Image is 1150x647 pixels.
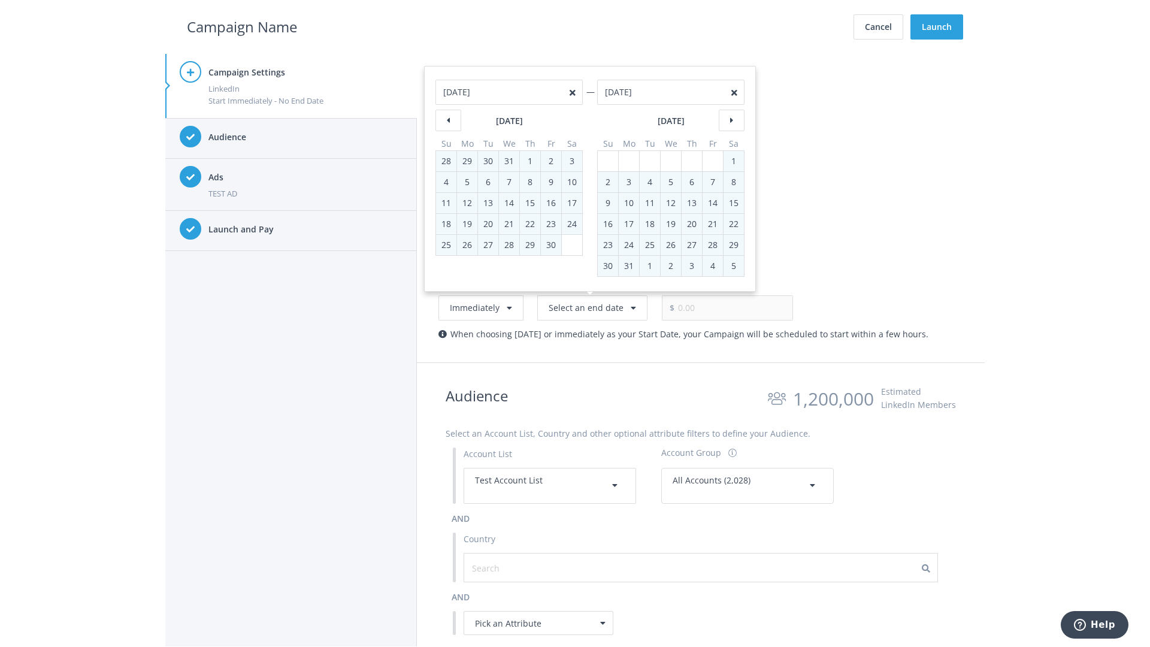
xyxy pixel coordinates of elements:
div: 30 [478,151,498,171]
div: 4 [438,172,454,192]
th: Fr [703,137,724,151]
th: Sa [724,137,745,151]
div: 29 [457,151,477,171]
div: Test Account List [475,474,625,498]
div: 11 [640,193,660,213]
iframe: Opens a widget where you can find more information [1061,611,1128,641]
div: 23 [541,214,561,234]
div: 26 [661,235,681,255]
th: Fr [541,137,562,151]
div: 28 [499,235,519,255]
div: 6 [480,172,496,192]
button: close [731,89,737,97]
div: 5 [663,172,679,192]
span: Test Account List [475,474,543,486]
th: Th [682,137,703,151]
div: 29 [724,235,744,255]
div: 31 [619,256,639,276]
input: Search [472,561,579,575]
span: and [452,591,470,603]
div: 17 [562,193,582,213]
div: 7 [705,172,721,192]
div: 2 [600,172,616,192]
div: All Accounts (2,028) [673,474,822,498]
div: 14 [703,193,723,213]
h4: Campaign Settings [208,66,402,79]
div: 18 [640,214,660,234]
label: Country [464,533,495,546]
div: When choosing [DATE] or immediately as your Start Date, your Campaign will be scheduled to start ... [438,328,963,341]
div: 8 [522,172,538,192]
th: Su [436,137,457,151]
div: 28 [436,151,456,171]
div: 15 [724,193,744,213]
th: Mo [619,137,640,151]
div: 1 [642,256,658,276]
th: Su [598,137,619,151]
div: 24 [562,214,582,234]
th: Mo [457,137,478,151]
div: Start Immediately - No End Date [208,95,402,107]
div: 16 [598,214,618,234]
div: 21 [499,214,519,234]
div: 2 [543,151,559,171]
button: Cancel [854,14,903,40]
h2: Campaign Name [187,16,297,38]
h4: Ads [208,171,402,184]
div: 31 [499,151,519,171]
div: 25 [640,235,660,255]
div: 13 [478,193,498,213]
button: Launch [910,14,963,40]
th: Sa [562,137,583,151]
div: 15 [520,193,540,213]
div: 11 [436,193,456,213]
div: 12 [661,193,681,213]
div: 20 [682,214,702,234]
div: Account Group [661,446,721,459]
div: 19 [661,214,681,234]
label: Select an Account List, Country and other optional attribute filters to define your Audience. [446,427,810,440]
div: LinkedIn [208,83,402,95]
div: 10 [619,193,639,213]
div: 26 [457,235,477,255]
div: 8 [726,172,742,192]
div: Pick an Attribute [464,611,613,635]
button: close [570,89,576,97]
div: 30 [541,235,561,255]
div: 30 [598,256,618,276]
th: Th [520,137,541,151]
h2: Audience [446,385,508,413]
div: 17 [619,214,639,234]
div: 23 [598,235,618,255]
div: 19 [457,214,477,234]
div: 9 [543,172,559,192]
div: TEST AD [208,188,402,199]
div: 22 [724,214,744,234]
span: All Accounts (2,028) [673,474,750,486]
div: 27 [478,235,498,255]
div: 24 [619,235,639,255]
h4: Audience [208,131,402,144]
div: 5 [459,172,475,192]
div: 3 [684,256,700,276]
div: 1 [522,151,538,171]
div: 3 [621,172,637,192]
div: 25 [436,235,456,255]
th: Tu [640,137,661,151]
th: Tu [478,137,499,151]
div: 28 [703,235,723,255]
div: 12 [457,193,477,213]
div: 1,200,000 [793,385,874,413]
div: 21 [703,214,723,234]
div: 7 [501,172,517,192]
div: 3 [564,151,580,171]
div: Estimated LinkedIn Members [881,385,956,412]
div: 2 [663,256,679,276]
span: and [452,513,470,524]
h4: Launch and Pay [208,223,402,236]
caption: [DATE] [597,114,745,128]
div: 18 [436,214,456,234]
span: $ [662,295,674,321]
div: 10 [562,172,582,192]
